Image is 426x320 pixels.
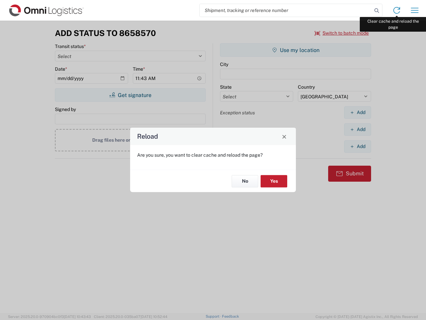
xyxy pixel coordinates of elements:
button: No [232,175,258,187]
button: Close [280,132,289,141]
button: Yes [261,175,287,187]
p: Are you sure, you want to clear cache and reload the page? [137,152,289,158]
input: Shipment, tracking or reference number [200,4,372,17]
h4: Reload [137,132,158,141]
